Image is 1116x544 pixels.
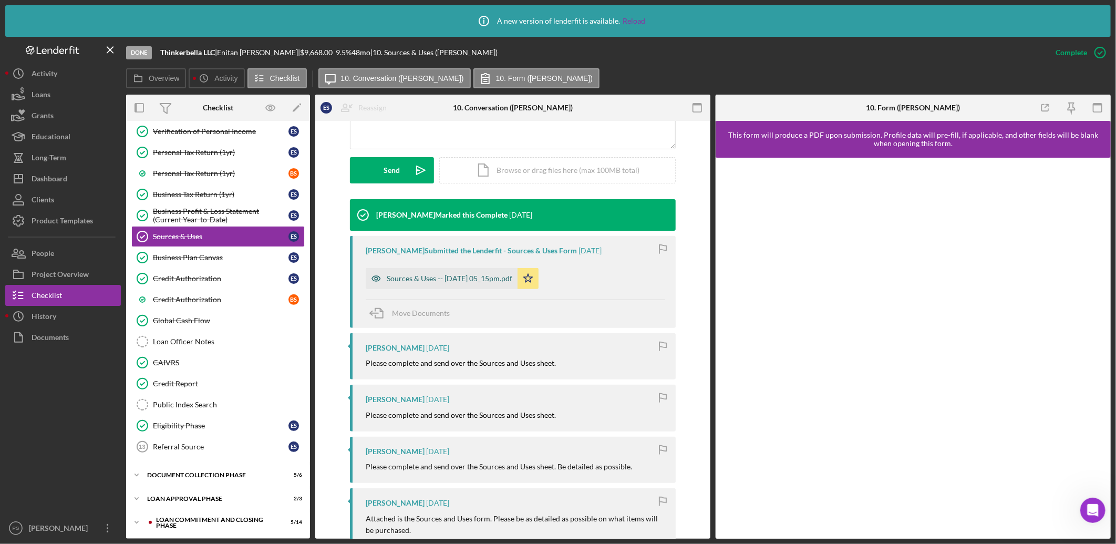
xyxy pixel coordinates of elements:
[147,496,276,502] div: Loan Approval Phase
[131,436,305,457] a: 13Referral SourceES
[721,131,1105,148] div: This form will produce a PDF upon submission. Profile data will pre-fill, if applicable, and othe...
[376,211,508,219] div: [PERSON_NAME] Marked this Complete
[315,97,397,118] button: ESReassign
[153,127,288,136] div: Verification of Personal Income
[189,68,244,88] button: Activity
[153,337,304,346] div: Loan Officer Notes
[341,74,464,83] label: 10. Conversation ([PERSON_NAME])
[131,205,305,226] a: Business Profit & Loss Statement (Current Year-to-Date)ES
[126,46,152,59] div: Done
[623,17,645,25] a: Reload
[366,268,539,289] button: Sources & Uses -- [DATE] 05_15pm.pdf
[153,207,288,224] div: Business Profit & Loss Statement (Current Year-to-Date)
[366,410,556,419] mark: Please complete and send over the Sources and Uses sheet.
[288,273,299,284] div: E S
[126,68,186,88] button: Overview
[183,4,203,24] button: Home
[288,252,299,263] div: E S
[153,379,304,388] div: Credit Report
[28,157,153,190] div: Configuring Product Templates for the Participants' Feature
[366,461,632,473] p: Please complete and send over the Sources and Uses sheet. Be detailed as possible.
[1045,42,1111,63] button: Complete
[453,104,573,112] div: 10. Conversation ([PERSON_NAME])
[131,373,305,394] a: Credit Report
[283,496,302,502] div: 2 / 3
[131,268,305,289] a: Credit AuthorizationES
[131,415,305,436] a: Eligibility PhaseES
[1080,498,1105,523] iframe: Intercom live chat
[153,274,288,283] div: Credit Authorization
[131,163,305,184] a: Personal Tax Return (1yr)BS
[203,104,233,112] div: Checklist
[131,121,305,142] a: Verification of Personal IncomeES
[160,48,215,57] b: Thinkerbella LLC
[153,232,288,241] div: Sources & Uses
[153,169,288,178] div: Personal Tax Return (1yr)
[33,344,42,353] button: Gif picker
[283,519,302,526] div: 5 / 14
[153,316,304,325] div: Global Cash Flow
[321,102,332,114] div: E S
[387,274,512,283] div: Sources & Uses -- [DATE] 05_15pm.pdf
[358,97,387,118] div: Reassign
[180,340,197,357] button: Send a message…
[214,74,237,83] label: Activity
[17,285,164,295] div: [PERSON_NAME]
[426,499,449,507] time: 2025-04-28 13:50
[288,147,299,158] div: E S
[156,517,276,529] div: Loan Commitment and Closing Phase
[288,294,299,305] div: B S
[9,322,201,340] textarea: Message…
[288,189,299,200] div: E S
[17,275,164,285] div: Best,
[352,48,370,57] div: 48 mo
[473,68,600,88] button: 10. Form ([PERSON_NAME])
[350,157,434,183] button: Send
[153,190,288,199] div: Business Tax Return (1yr)
[370,48,498,57] div: | 10. Sources & Uses ([PERSON_NAME])
[366,499,425,507] div: [PERSON_NAME]
[153,422,288,430] div: Eligibility Phase
[336,48,352,57] div: 9.5 %
[51,10,88,18] h1: Operator
[8,319,202,319] div: New messages divider
[496,74,593,83] label: 10. Form ([PERSON_NAME])
[288,126,299,137] div: E S
[1056,42,1087,63] div: Complete
[131,184,305,205] a: Business Tax Return (1yr)ES
[366,447,425,456] div: [PERSON_NAME]
[366,300,460,326] button: Move Documents
[17,148,163,231] div: Configuring Product Templates for the Participants' FeatureIn order to start using the Participan...
[7,4,27,24] button: go back
[384,157,400,183] div: Send
[131,226,305,247] a: Sources & UsesES
[26,518,95,541] div: [PERSON_NAME]
[17,111,164,142] div: You can adjust this in your product template. Please see this article below for more information:
[366,344,425,352] div: [PERSON_NAME]
[318,68,471,88] button: 10. Conversation ([PERSON_NAME])
[392,309,450,317] span: Move Documents
[17,218,164,270] div: Alternatively, we can also set up a meeting so we can help you to customize your product template...
[426,447,449,456] time: 2025-06-12 14:24
[131,247,305,268] a: Business Plan CanvasES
